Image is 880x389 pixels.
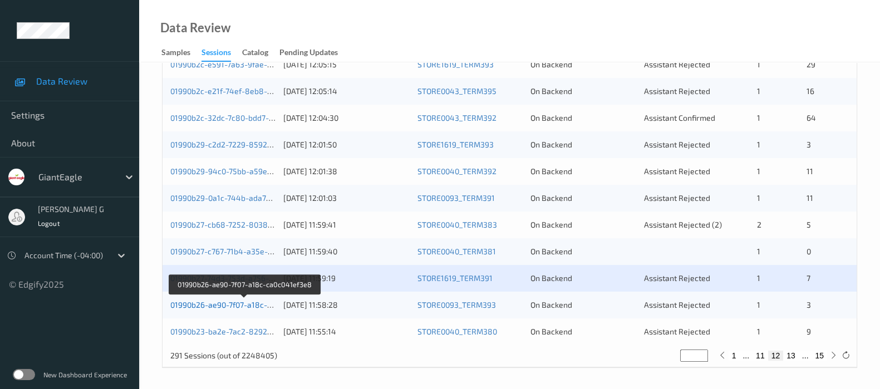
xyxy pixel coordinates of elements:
[283,246,410,257] div: [DATE] 11:59:40
[242,45,279,61] a: Catalog
[417,113,496,122] a: STORE0043_TERM392
[768,351,784,361] button: 12
[753,351,768,361] button: 11
[812,351,827,361] button: 15
[283,166,410,177] div: [DATE] 12:01:38
[757,247,760,256] span: 1
[807,60,815,69] span: 29
[757,60,760,69] span: 1
[807,193,813,203] span: 11
[757,86,760,96] span: 1
[170,273,318,283] a: 01990b27-74d3-753d-a756-aaa5c1627df3
[530,112,636,124] div: On Backend
[644,220,722,229] span: Assistant Rejected (2)
[170,86,318,96] a: 01990b2c-e21f-74ef-8eb8-3f87623acc89
[757,113,760,122] span: 1
[644,113,715,122] span: Assistant Confirmed
[644,140,710,149] span: Assistant Rejected
[170,166,325,176] a: 01990b29-94c0-75bb-a59e-3595e855d74e
[530,59,636,70] div: On Backend
[170,247,318,256] a: 01990b27-c767-71b4-a35e-5fe4d148c1da
[530,273,636,284] div: On Backend
[807,247,811,256] span: 0
[644,273,710,283] span: Assistant Rejected
[807,140,811,149] span: 3
[283,139,410,150] div: [DATE] 12:01:50
[757,300,760,309] span: 1
[283,326,410,337] div: [DATE] 11:55:14
[283,299,410,311] div: [DATE] 11:58:28
[807,86,814,96] span: 16
[417,140,494,149] a: STORE1619_TERM393
[807,273,810,283] span: 7
[417,247,496,256] a: STORE0040_TERM381
[757,140,760,149] span: 1
[644,327,710,336] span: Assistant Rejected
[417,273,493,283] a: STORE1619_TERM391
[530,193,636,204] div: On Backend
[757,273,760,283] span: 1
[170,113,322,122] a: 01990b2c-32dc-7c80-bdd7-0cfed8d8c828
[530,299,636,311] div: On Backend
[729,351,740,361] button: 1
[757,327,760,336] span: 1
[807,166,813,176] span: 11
[644,300,710,309] span: Assistant Rejected
[417,193,495,203] a: STORE0093_TERM391
[644,166,710,176] span: Assistant Rejected
[283,273,410,284] div: [DATE] 11:59:19
[530,219,636,230] div: On Backend
[170,300,318,309] a: 01990b26-ae90-7f07-a18c-ca0c041ef3e8
[201,45,242,62] a: Sessions
[170,60,319,69] a: 01990b2c-e591-7a63-9fae-9046de7f9638
[283,86,410,97] div: [DATE] 12:05:14
[170,140,325,149] a: 01990b29-c2d2-7229-8592-65d418d48b41
[807,113,816,122] span: 64
[161,45,201,61] a: Samples
[799,351,812,361] button: ...
[170,220,325,229] a: 01990b27-cb68-7252-8038-2606a9cdb458
[739,351,753,361] button: ...
[283,59,410,70] div: [DATE] 12:05:15
[161,47,190,61] div: Samples
[279,47,338,61] div: Pending Updates
[757,193,760,203] span: 1
[283,193,410,204] div: [DATE] 12:01:03
[644,193,710,203] span: Assistant Rejected
[757,220,761,229] span: 2
[417,60,494,69] a: STORE1619_TERM393
[530,139,636,150] div: On Backend
[644,60,710,69] span: Assistant Rejected
[783,351,799,361] button: 13
[201,47,231,62] div: Sessions
[644,86,710,96] span: Assistant Rejected
[283,112,410,124] div: [DATE] 12:04:30
[170,327,322,336] a: 01990b23-ba2e-7ac2-8292-93e93f3060ab
[757,166,760,176] span: 1
[417,220,497,229] a: STORE0040_TERM383
[417,166,496,176] a: STORE0040_TERM392
[417,327,497,336] a: STORE0040_TERM380
[417,86,496,96] a: STORE0043_TERM395
[807,220,811,229] span: 5
[242,47,268,61] div: Catalog
[170,193,324,203] a: 01990b29-0a1c-744b-ada7-45e063a430d2
[160,22,230,33] div: Data Review
[417,300,496,309] a: STORE0093_TERM393
[807,300,811,309] span: 3
[283,219,410,230] div: [DATE] 11:59:41
[530,166,636,177] div: On Backend
[170,350,277,361] p: 291 Sessions (out of 2248405)
[530,326,636,337] div: On Backend
[279,45,349,61] a: Pending Updates
[530,246,636,257] div: On Backend
[807,327,811,336] span: 9
[530,86,636,97] div: On Backend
